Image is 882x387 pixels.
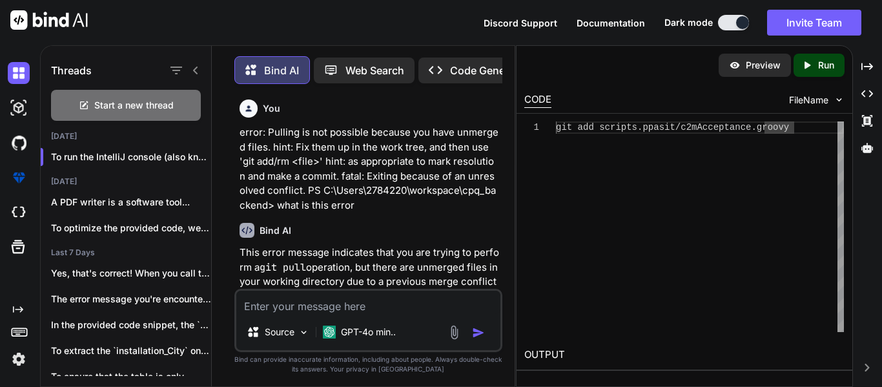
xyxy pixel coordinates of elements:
[41,131,211,141] h2: [DATE]
[834,94,845,105] img: chevron down
[264,63,299,78] p: Bind AI
[51,344,211,357] p: To extract the `installation_City` only if it...
[524,121,539,134] div: 1
[51,370,211,383] p: To ensure that the table is only...
[746,59,781,72] p: Preview
[298,327,309,338] img: Pick Models
[51,267,211,280] p: Yes, that's correct! When you call the...
[789,94,828,107] span: FileName
[240,246,500,319] p: This error message indicates that you are trying to perform a operation, but there are unmerged f...
[577,17,645,28] span: Documentation
[240,125,500,213] p: error: Pulling is not possible because you have unmerged files. hint: Fix them up in the work tre...
[345,63,404,78] p: Web Search
[260,261,306,274] code: git pull
[51,319,211,331] p: In the provided code snippet, the `finalPricingMap`...
[8,132,30,154] img: githubDark
[450,63,528,78] p: Code Generator
[818,59,834,72] p: Run
[265,326,294,339] p: Source
[10,10,88,30] img: Bind AI
[51,222,211,235] p: To optimize the provided code, we can...
[8,167,30,189] img: premium
[517,340,852,370] h2: OUTPUT
[556,122,789,132] span: git add scripts.ppasit/c2mAcceptance.groovy
[524,92,551,108] div: CODE
[51,151,211,163] p: To run the IntelliJ console (also known ...
[8,97,30,119] img: darkAi-studio
[341,326,396,339] p: GPT-4o min..
[51,293,211,306] p: The error message you're encountering, which indicates...
[51,63,92,78] h1: Threads
[484,17,557,28] span: Discord Support
[41,247,211,258] h2: Last 7 Days
[729,59,741,71] img: preview
[767,10,861,36] button: Invite Team
[323,326,336,339] img: GPT-4o mini
[8,348,30,370] img: settings
[263,102,280,115] h6: You
[447,325,462,340] img: attachment
[472,326,485,339] img: icon
[51,196,211,209] p: A PDF writer is a software tool...
[41,176,211,187] h2: [DATE]
[260,224,291,237] h6: Bind AI
[8,62,30,84] img: darkChat
[484,16,557,30] button: Discord Support
[577,16,645,30] button: Documentation
[234,355,502,374] p: Bind can provide inaccurate information, including about people. Always double-check its answers....
[94,99,174,112] span: Start a new thread
[664,16,713,29] span: Dark mode
[8,202,30,224] img: cloudideIcon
